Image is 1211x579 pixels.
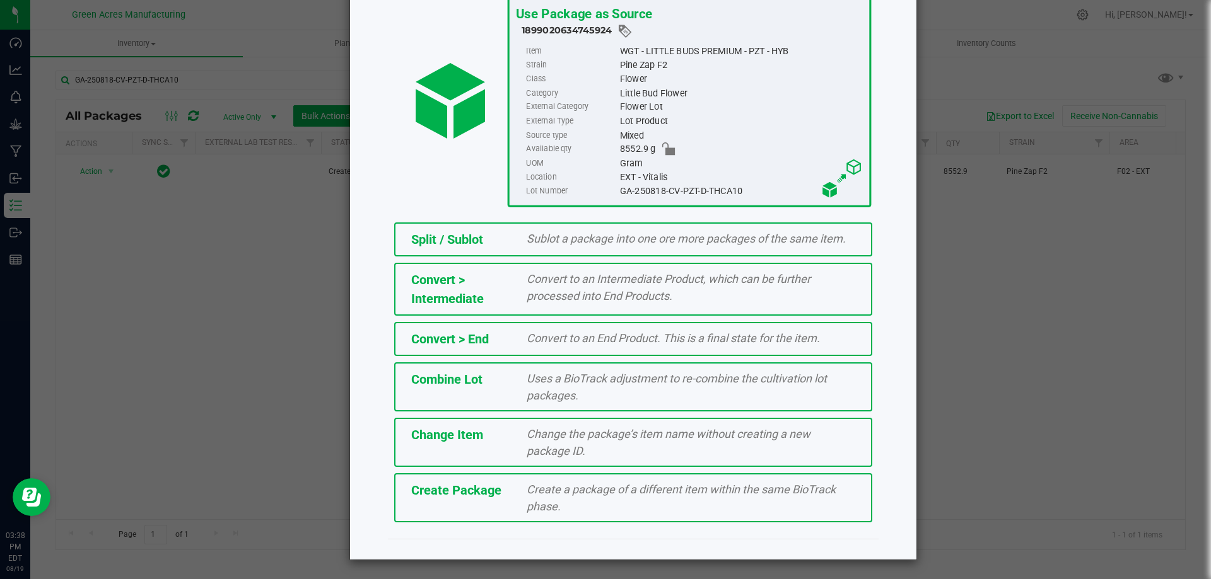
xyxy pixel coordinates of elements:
[527,232,846,245] span: Sublot a package into one ore more packages of the same item.
[619,86,862,100] div: Little Bud Flower
[527,331,820,345] span: Convert to an End Product. This is a final state for the item.
[619,72,862,86] div: Flower
[522,23,863,39] div: 1899020634745924
[526,142,617,156] label: Available qty
[526,129,617,142] label: Source type
[411,427,483,442] span: Change Item
[619,129,862,142] div: Mixed
[619,170,862,184] div: EXT - Vitalis
[526,86,617,100] label: Category
[526,58,617,72] label: Strain
[526,156,617,170] label: UOM
[619,184,862,198] div: GA-250818-CV-PZT-D-THCA10
[411,272,484,306] span: Convert > Intermediate
[526,184,617,198] label: Lot Number
[527,427,810,457] span: Change the package’s item name without creating a new package ID.
[619,142,655,156] span: 8552.9 g
[411,372,483,387] span: Combine Lot
[411,232,483,247] span: Split / Sublot
[527,483,836,513] span: Create a package of a different item within the same BioTrack phase.
[619,100,862,114] div: Flower Lot
[527,372,827,402] span: Uses a BioTrack adjustment to re-combine the cultivation lot packages.
[619,114,862,128] div: Lot Product
[13,478,50,516] iframe: Resource center
[526,44,617,58] label: Item
[527,272,810,302] span: Convert to an Intermediate Product, which can be further processed into End Products.
[526,114,617,128] label: External Type
[411,483,501,498] span: Create Package
[526,100,617,114] label: External Category
[619,44,862,58] div: WGT - LITTLE BUDS PREMIUM - PZT - HYB
[619,58,862,72] div: Pine Zap F2
[526,72,617,86] label: Class
[526,170,617,184] label: Location
[411,331,489,347] span: Convert > End
[515,6,652,21] span: Use Package as Source
[619,156,862,170] div: Gram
